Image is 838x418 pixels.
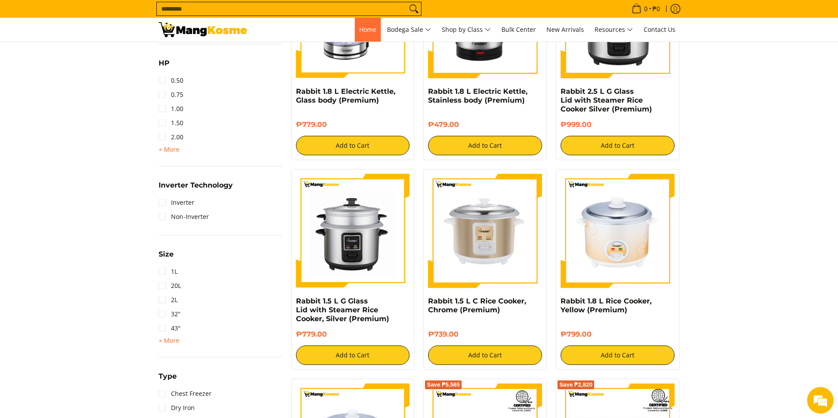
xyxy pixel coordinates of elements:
[501,25,536,34] span: Bulk Center
[159,401,195,415] a: Dry Iron
[296,136,410,155] button: Add to Cart
[159,102,183,116] a: 1.00
[159,73,183,88] a: 0.50
[546,25,584,34] span: New Arrivals
[159,373,177,380] span: Type
[159,88,183,102] a: 0.75
[159,387,212,401] a: Chest Freezer
[159,130,183,144] a: 2.00
[159,321,181,335] a: 43"
[159,146,179,153] span: + More
[159,251,174,265] summary: Open
[159,265,178,279] a: 1L
[561,330,675,339] h6: ₱799.00
[159,279,181,293] a: 20L
[629,4,663,14] span: •
[159,210,209,224] a: Non-Inverter
[159,335,179,346] summary: Open
[159,144,179,155] summary: Open
[159,293,178,307] a: 2L
[559,382,592,387] span: Save ₱2,820
[590,18,637,42] a: Resources
[561,174,675,288] img: https://mangkosme.com/products/rabbit-1-8-l-rice-cooker-yellow-class-a
[296,297,389,323] a: Rabbit 1.5 L G Glass Lid with Steamer Rice Cooker, Silver (Premium)
[159,337,179,344] span: + More
[159,182,233,196] summary: Open
[595,24,633,35] span: Resources
[561,87,652,113] a: Rabbit 2.5 L G Glass Lid with Steamer Rice Cooker Silver (Premium)
[159,373,177,387] summary: Open
[355,18,381,42] a: Home
[428,87,527,104] a: Rabbit 1.8 L Electric Kettle, Stainless body (Premium)
[428,174,542,288] img: https://mangkosme.com/products/rabbit-1-5-l-c-rice-cooker-chrome-class-a
[561,120,675,129] h6: ₱999.00
[159,182,233,189] span: Inverter Technology
[643,6,649,12] span: 0
[651,6,661,12] span: ₱0
[427,382,460,387] span: Save ₱5,565
[387,24,431,35] span: Bodega Sale
[383,18,436,42] a: Bodega Sale
[159,251,174,258] span: Size
[497,18,540,42] a: Bulk Center
[428,330,542,339] h6: ₱739.00
[296,174,410,288] img: https://mangkosme.com/products/rabbit-1-5-l-g-glass-lid-with-steamer-rice-cooker-silver-class-a
[159,196,194,210] a: Inverter
[296,120,410,129] h6: ₱779.00
[428,297,526,314] a: Rabbit 1.5 L C Rice Cooker, Chrome (Premium)
[296,345,410,365] button: Add to Cart
[159,60,170,67] span: HP
[296,87,395,104] a: Rabbit 1.8 L Electric Kettle, Glass body (Premium)
[159,60,170,73] summary: Open
[256,18,680,42] nav: Main Menu
[437,18,495,42] a: Shop by Class
[296,330,410,339] h6: ₱779.00
[561,136,675,155] button: Add to Cart
[542,18,588,42] a: New Arrivals
[359,25,376,34] span: Home
[159,116,183,130] a: 1.50
[407,2,421,15] button: Search
[561,345,675,365] button: Add to Cart
[442,24,491,35] span: Shop by Class
[639,18,680,42] a: Contact Us
[644,25,675,34] span: Contact Us
[428,345,542,365] button: Add to Cart
[159,22,247,37] img: Premium Deals: Best Premium Home Appliances Sale l Mang Kosme
[428,136,542,155] button: Add to Cart
[561,297,652,314] a: Rabbit 1.8 L Rice Cooker, Yellow (Premium)
[428,120,542,129] h6: ₱479.00
[159,307,181,321] a: 32"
